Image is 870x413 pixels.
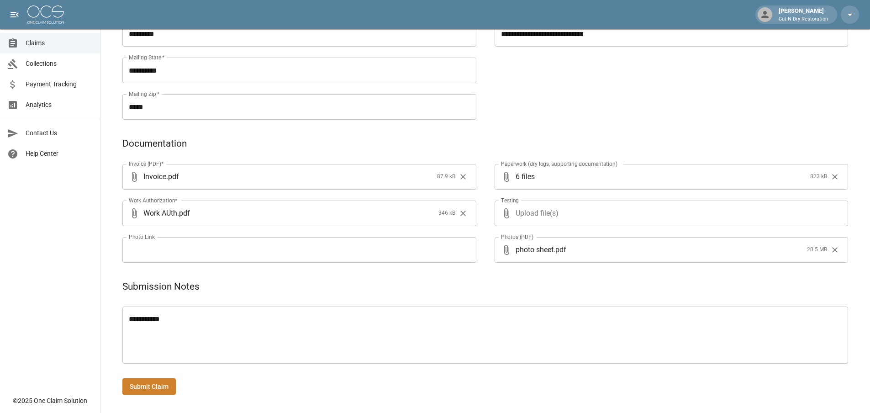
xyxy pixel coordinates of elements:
[807,245,827,254] span: 20.5 MB
[5,5,24,24] button: open drawer
[122,378,176,395] button: Submit Claim
[437,172,455,181] span: 87.9 kB
[456,170,470,184] button: Clear
[129,90,160,98] label: Mailing Zip
[26,38,93,48] span: Claims
[828,170,842,184] button: Clear
[26,149,93,159] span: Help Center
[456,206,470,220] button: Clear
[26,100,93,110] span: Analytics
[501,160,617,168] label: Paperwork (dry logs, supporting documentation)
[516,164,807,190] span: 6 files
[27,5,64,24] img: ocs-logo-white-transparent.png
[775,6,832,23] div: [PERSON_NAME]
[516,244,554,255] span: photo sheet
[129,196,178,204] label: Work Authorization*
[26,128,93,138] span: Contact Us
[13,396,87,405] div: © 2025 One Claim Solution
[129,233,155,241] label: Photo Link
[166,171,179,182] span: . pdf
[516,201,824,226] span: Upload file(s)
[828,243,842,257] button: Clear
[26,79,93,89] span: Payment Tracking
[501,233,533,241] label: Photos (PDF)
[554,244,566,255] span: . pdf
[177,208,190,218] span: . pdf
[438,209,455,218] span: 346 kB
[143,171,166,182] span: Invoice
[143,208,177,218] span: Work AUth
[779,16,828,23] p: Cut N Dry Restoration
[501,196,519,204] label: Testing
[810,172,827,181] span: 823 kB
[129,53,164,61] label: Mailing State
[26,59,93,69] span: Collections
[129,160,164,168] label: Invoice (PDF)*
